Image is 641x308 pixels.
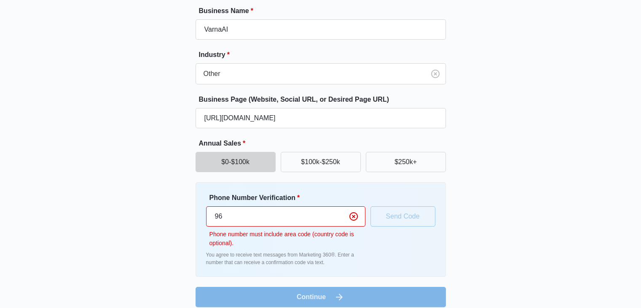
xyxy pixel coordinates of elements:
button: $250k+ [366,152,446,172]
input: e.g. Jane's Plumbing [196,19,446,40]
button: Clear [347,210,360,223]
p: You agree to receive text messages from Marketing 360®. Enter a number that can receive a confirm... [206,251,365,266]
input: Ex. +1-555-555-5555 [206,206,365,227]
label: Business Page (Website, Social URL, or Desired Page URL) [199,95,449,105]
button: $100k-$250k [281,152,361,172]
button: Clear [429,67,442,81]
input: e.g. janesplumbing.com [196,108,446,128]
button: $0-$100k [196,152,276,172]
label: Phone Number Verification [209,193,369,203]
label: Annual Sales [199,138,449,149]
label: Business Name [199,6,449,16]
p: Phone number must include area code (country code is optional). [209,230,365,248]
label: Industry [199,50,449,60]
